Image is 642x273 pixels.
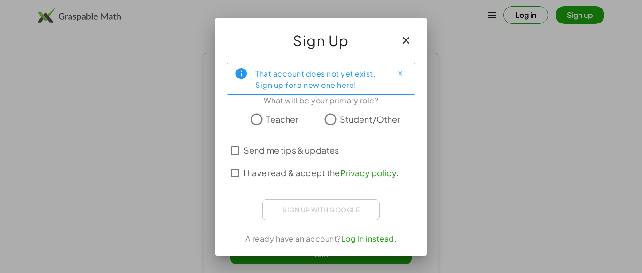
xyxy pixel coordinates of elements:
[243,166,399,179] span: I have read & accept the .
[340,167,396,178] a: Privacy policy
[340,113,400,125] span: Student/Other
[243,144,339,156] span: Send me tips & updates
[341,234,397,243] a: Log In instead.
[255,67,385,91] div: That account does not yet exist. Sign up for a new one here!
[293,29,349,52] span: Sign Up
[266,113,298,125] span: Teacher
[392,66,407,81] button: Close
[227,95,415,106] div: What will be your primary role?
[227,233,415,244] div: Already have an account?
